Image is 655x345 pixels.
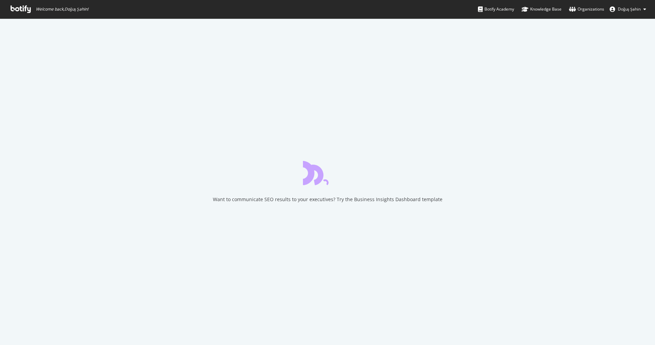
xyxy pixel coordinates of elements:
[303,161,352,185] div: animation
[604,4,652,15] button: Doğuş Şahin
[618,6,641,12] span: Doğuş Şahin
[213,196,442,203] div: Want to communicate SEO results to your executives? Try the Business Insights Dashboard template
[522,6,562,13] div: Knowledge Base
[36,6,88,12] span: Welcome back, Doğuş Şahin !
[569,6,604,13] div: Organizations
[478,6,514,13] div: Botify Academy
